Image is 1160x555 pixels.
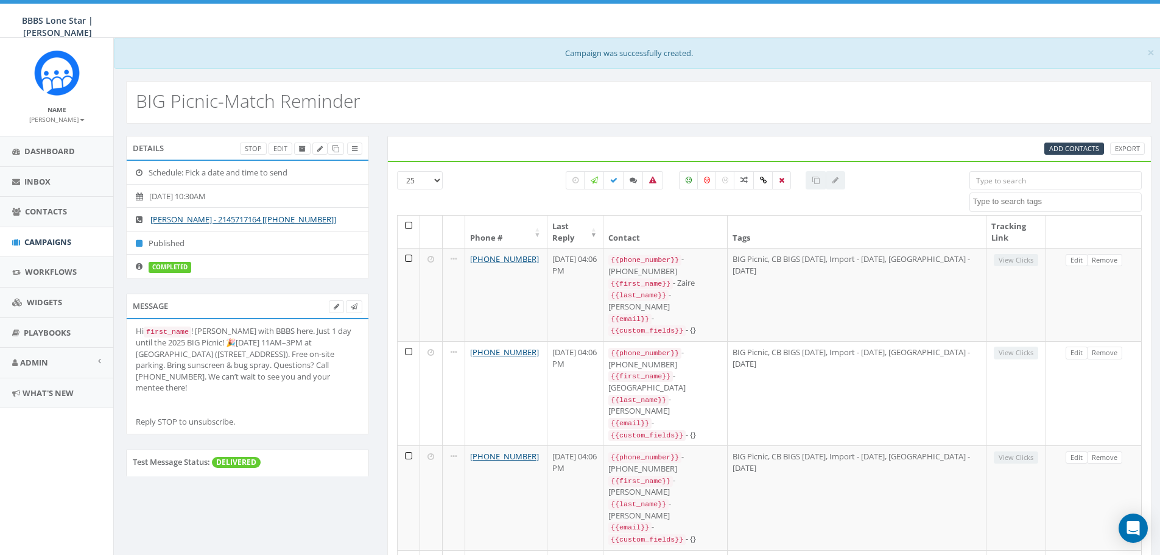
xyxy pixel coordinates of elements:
a: Edit [269,143,292,155]
div: - [PHONE_NUMBER] [608,253,722,277]
label: Sending [584,171,605,189]
label: Link Clicked [753,171,773,189]
i: Schedule: Pick a date and time to send [136,169,149,177]
li: Published [127,231,368,255]
td: BIG Picnic, CB BIGS [DATE], Import - [DATE], [GEOGRAPHIC_DATA] - [DATE] [728,445,986,550]
small: Name [47,105,66,114]
code: {{custom_fields}} [608,430,686,441]
td: [DATE] 04:06 PM [547,445,604,550]
li: Schedule: Pick a date and time to send [127,161,368,185]
span: View Campaign Delivery Statistics [352,144,357,153]
th: Contact [603,216,728,248]
label: Removed [772,171,791,189]
li: [DATE] 10:30AM [127,184,368,208]
div: - {} [608,324,722,336]
span: Playbooks [24,327,71,338]
span: Edit Campaign Body [334,302,339,311]
code: {{phone_number}} [608,255,681,266]
div: Open Intercom Messenger [1119,514,1148,543]
a: Add Contacts [1044,143,1104,155]
div: - {} [608,429,722,441]
code: {{email}} [608,418,652,429]
div: - [PHONE_NUMBER] [608,347,722,370]
div: - [608,521,722,533]
code: {{first_name}} [608,371,673,382]
span: Admin [20,357,48,368]
code: {{email}} [608,522,652,533]
label: Pending [566,171,585,189]
div: - [GEOGRAPHIC_DATA] [608,370,722,393]
code: {{phone_number}} [608,452,681,463]
div: - [PERSON_NAME] [608,498,722,521]
code: {{first_name}} [608,278,673,289]
img: Rally_Corp_Icon_1.png [34,50,80,96]
label: Test Message Status: [133,456,210,468]
a: Remove [1087,347,1122,359]
input: Type to search [969,171,1142,189]
span: Dashboard [24,146,75,157]
code: {{custom_fields}} [608,534,686,545]
th: Phone #: activate to sort column ascending [465,216,547,248]
code: {{last_name}} [608,395,669,406]
span: Workflows [25,266,77,277]
label: Delivered [603,171,624,189]
span: Clone Campaign [332,144,339,153]
td: BIG Picnic, CB BIGS [DATE], Import - [DATE], [GEOGRAPHIC_DATA] - [DATE] [728,341,986,445]
td: [DATE] 04:06 PM [547,248,604,341]
label: Positive [679,171,698,189]
div: - [608,417,722,429]
span: DELIVERED [212,457,261,468]
h2: BIG Picnic-Match Reminder [136,91,360,111]
label: completed [149,262,191,273]
a: [PHONE_NUMBER] [470,253,539,264]
th: Tags [728,216,986,248]
a: Edit [1066,254,1088,267]
a: [PERSON_NAME] [29,113,85,124]
span: × [1147,44,1155,61]
div: Details [126,136,369,160]
span: Contacts [25,206,67,217]
th: Last Reply: activate to sort column ascending [547,216,604,248]
span: Widgets [27,297,62,308]
button: Close [1147,46,1155,59]
div: - Zaire [608,277,722,289]
i: Published [136,239,149,247]
code: {{custom_fields}} [608,325,686,336]
span: Send Test Message [351,302,357,311]
a: [PHONE_NUMBER] [470,451,539,462]
span: What's New [23,387,74,398]
code: {{last_name}} [608,290,669,301]
code: {{email}} [608,314,652,325]
label: Replied [623,171,644,189]
a: [PHONE_NUMBER] [470,347,539,358]
span: Add Contacts [1049,144,1099,153]
label: Mixed [734,171,754,189]
div: - {} [608,533,722,545]
label: Bounced [642,171,663,189]
div: - [PHONE_NUMBER] [608,451,722,474]
span: Edit Campaign Title [317,144,323,153]
code: {{last_name}} [608,499,669,510]
code: {{first_name}} [608,476,673,487]
small: [PERSON_NAME] [29,115,85,124]
span: Campaigns [24,236,71,247]
div: - [PERSON_NAME] [608,475,722,498]
span: CSV files only [1049,144,1099,153]
th: Tracking Link [986,216,1046,248]
a: Remove [1087,451,1122,464]
div: Hi ! [PERSON_NAME] with BBBS here. Just 1 day until the 2025 BIG Picnic! 🎉[DATE] 11AM–3PM at [GEO... [136,325,359,428]
textarea: Search [973,196,1141,207]
a: Export [1110,143,1145,155]
a: Edit [1066,347,1088,359]
a: [PERSON_NAME] - 2145717164 [[PHONE_NUMBER]] [150,214,336,225]
td: BIG Picnic, CB BIGS [DATE], Import - [DATE], [GEOGRAPHIC_DATA] - [DATE] [728,248,986,341]
div: - [PERSON_NAME] [608,394,722,417]
a: Remove [1087,254,1122,267]
span: Archive Campaign [299,144,306,153]
div: - [PERSON_NAME] [608,289,722,312]
div: - [608,313,722,325]
td: [DATE] 04:06 PM [547,341,604,445]
code: {{phone_number}} [608,348,681,359]
a: Stop [240,143,267,155]
label: Negative [697,171,717,189]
